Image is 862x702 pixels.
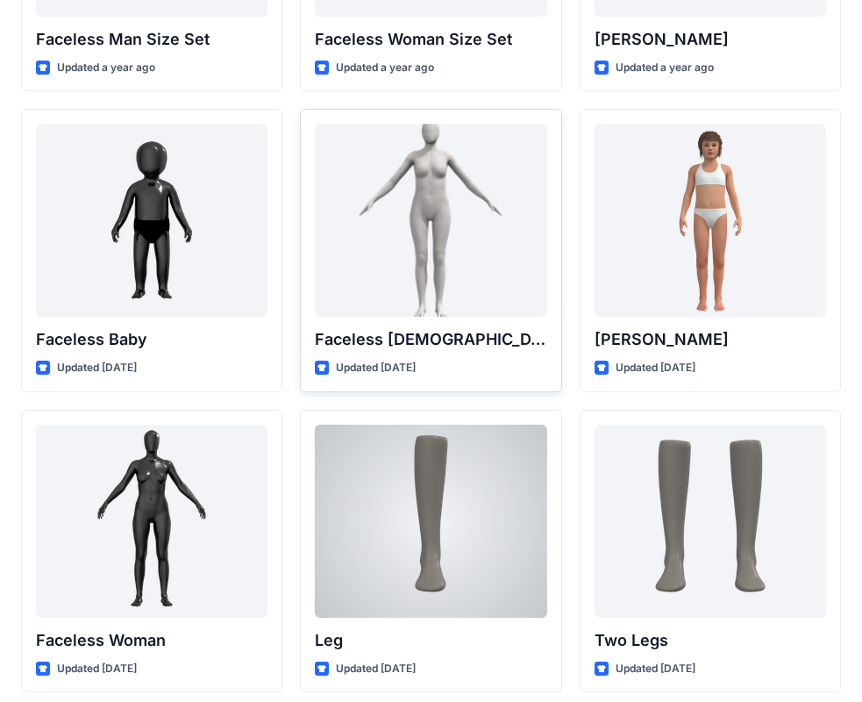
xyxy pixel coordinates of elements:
[36,327,267,352] p: Faceless Baby
[336,359,416,377] p: Updated [DATE]
[57,59,155,77] p: Updated a year ago
[336,660,416,678] p: Updated [DATE]
[595,628,826,653] p: Two Legs
[36,628,267,653] p: Faceless Woman
[36,27,267,52] p: Faceless Man Size Set
[616,59,714,77] p: Updated a year ago
[595,425,826,618] a: Two Legs
[336,59,434,77] p: Updated a year ago
[315,327,546,352] p: Faceless [DEMOGRAPHIC_DATA] CN Lite
[616,660,695,678] p: Updated [DATE]
[57,359,137,377] p: Updated [DATE]
[595,124,826,317] a: Emily
[595,327,826,352] p: [PERSON_NAME]
[315,27,546,52] p: Faceless Woman Size Set
[616,359,695,377] p: Updated [DATE]
[595,27,826,52] p: [PERSON_NAME]
[36,124,267,317] a: Faceless Baby
[315,124,546,317] a: Faceless Female CN Lite
[36,425,267,618] a: Faceless Woman
[57,660,137,678] p: Updated [DATE]
[315,628,546,653] p: Leg
[315,425,546,618] a: Leg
